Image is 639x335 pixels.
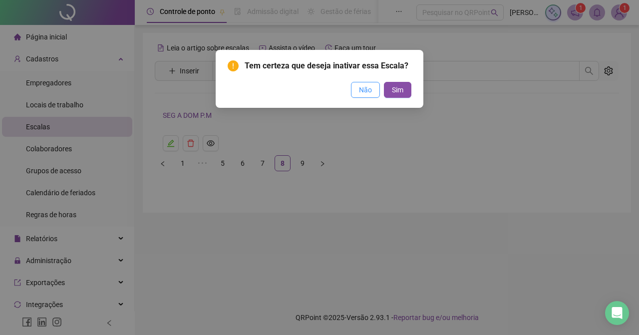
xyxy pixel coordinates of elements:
span: exclamation-circle [228,60,239,71]
div: Open Intercom Messenger [605,301,629,325]
button: Sim [384,82,411,98]
span: Tem certeza que deseja inativar essa Escala? [245,61,408,70]
span: Sim [392,84,403,95]
button: Não [351,82,380,98]
span: Não [359,84,372,95]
